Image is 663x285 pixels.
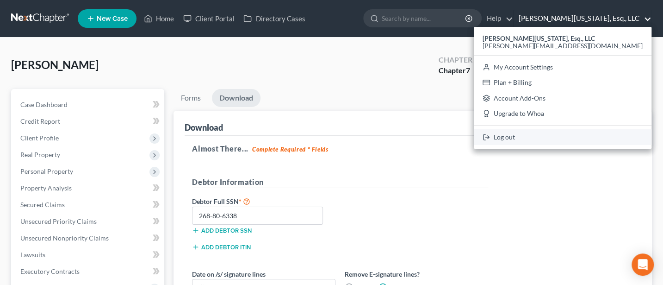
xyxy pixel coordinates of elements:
a: Help [482,10,513,27]
a: Client Portal [179,10,239,27]
a: Plan + Billing [474,75,651,90]
label: Debtor Full SSN [187,196,340,207]
button: Add debtor ITIN [192,243,251,251]
span: Client Profile [20,134,59,142]
button: Add debtor SSN [192,227,252,234]
span: Secured Claims [20,201,65,209]
a: Forms [173,89,208,107]
span: Personal Property [20,167,73,175]
a: Upgrade to Whoa [474,106,651,122]
a: Home [139,10,179,27]
a: Property Analysis [13,180,164,196]
strong: [PERSON_NAME][US_STATE], Esq., LLC [483,34,595,42]
a: Account Add-Ons [474,90,651,106]
a: [PERSON_NAME][US_STATE], Esq., LLC [514,10,651,27]
span: [PERSON_NAME][EMAIL_ADDRESS][DOMAIN_NAME] [483,42,643,50]
div: Chapter [439,65,472,76]
a: Unsecured Priority Claims [13,213,164,230]
a: Case Dashboard [13,96,164,113]
a: Unsecured Nonpriority Claims [13,230,164,247]
a: My Account Settings [474,59,651,75]
span: Executory Contracts [20,267,80,275]
h5: Almost There... [192,143,633,154]
a: Executory Contracts [13,263,164,280]
a: Log out [474,129,651,145]
span: [PERSON_NAME] [11,58,99,71]
div: Chapter [439,55,472,65]
span: 7 [466,66,470,75]
a: Download [212,89,260,107]
span: Unsecured Priority Claims [20,217,97,225]
span: Property Analysis [20,184,72,192]
div: Download [185,122,223,133]
span: New Case [97,15,128,22]
strong: Complete Required * Fields [252,146,328,153]
span: Unsecured Nonpriority Claims [20,234,109,242]
span: Lawsuits [20,251,45,259]
a: Directory Cases [239,10,310,27]
div: [PERSON_NAME][US_STATE], Esq., LLC [474,27,651,149]
span: Case Dashboard [20,101,68,108]
h5: Debtor Information [192,177,488,188]
div: Open Intercom Messenger [632,253,654,276]
span: Real Property [20,151,60,158]
input: Search by name... [382,10,466,27]
a: Secured Claims [13,196,164,213]
label: Remove E-signature lines? [345,269,488,279]
label: Date on /s/ signature lines [192,269,266,279]
a: Lawsuits [13,247,164,263]
a: Credit Report [13,113,164,130]
input: XXX-XX-XXXX [192,207,323,225]
span: Credit Report [20,117,60,125]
